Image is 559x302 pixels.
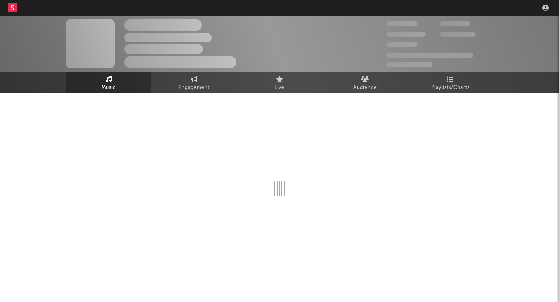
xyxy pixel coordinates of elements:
a: Playlists/Charts [408,72,493,93]
span: 1,000,000 [440,32,476,37]
span: Music [102,83,116,92]
span: Engagement [179,83,210,92]
span: 300,000 [386,21,417,26]
span: 50,000,000 Monthly Listeners [386,53,473,58]
span: Jump Score: 85.0 [386,62,432,67]
span: Playlists/Charts [431,83,470,92]
span: Audience [353,83,377,92]
span: 50,000,000 [386,32,426,37]
span: 100,000 [386,42,417,47]
a: Audience [322,72,408,93]
span: Live [274,83,285,92]
a: Live [237,72,322,93]
a: Music [66,72,151,93]
a: Engagement [151,72,237,93]
span: 100,000 [440,21,470,26]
